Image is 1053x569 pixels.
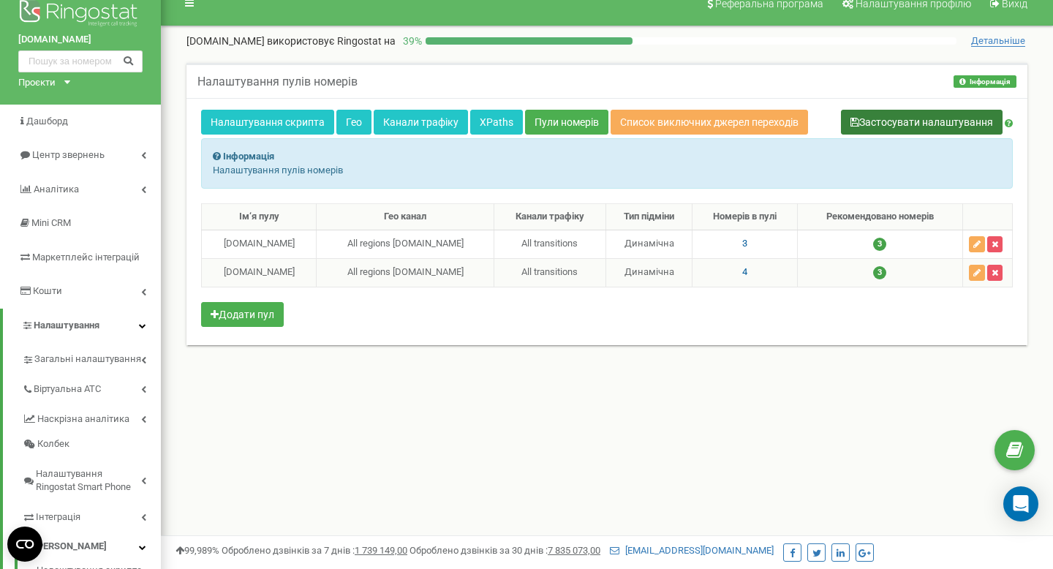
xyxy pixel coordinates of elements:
[494,230,605,258] td: All transitions
[22,402,161,432] a: Наскрізна аналітика
[355,545,407,556] u: 1 739 149,00
[525,110,608,135] a: Пули номерів
[26,116,68,127] span: Дашборд
[36,467,141,494] span: Налаштування Ringostat Smart Phone
[222,545,407,556] span: Оброблено дзвінків за 7 днів :
[396,34,426,48] p: 39 %
[37,437,69,451] span: Колбек
[317,204,494,230] th: Гео канал
[223,151,274,162] strong: Інформація
[208,265,310,279] div: [DOMAIN_NAME]
[208,237,310,251] div: [DOMAIN_NAME]
[971,35,1025,47] span: Детальніше
[692,204,797,230] th: Номерів в пулі
[873,266,886,279] span: 3
[409,545,600,556] span: Оброблено дзвінків за 30 днів :
[841,110,1003,135] button: Застосувати налаштування
[186,34,396,48] p: [DOMAIN_NAME]
[1003,486,1038,521] div: Open Intercom Messenger
[18,50,143,72] input: Пошук за номером
[470,110,523,135] a: XPaths
[37,412,129,426] span: Наскрізна аналітика
[34,540,107,554] span: [PERSON_NAME]
[36,510,80,524] span: Інтеграція
[605,204,692,230] th: Тип підміни
[742,266,747,277] span: 4
[267,35,396,47] span: використовує Ringostat на
[34,184,79,195] span: Аналiтика
[34,383,101,396] span: Віртуальна АТС
[3,309,161,343] a: Налаштування
[22,457,161,500] a: Налаштування Ringostat Smart Phone
[336,110,371,135] a: Гео
[201,110,334,135] a: Налаштування скрипта
[374,110,468,135] a: Канали трафіку
[605,230,692,258] td: Динамічна
[175,545,219,556] span: 99,989%
[742,238,747,249] span: 3
[202,204,317,230] th: Ім‘я пулу
[610,545,774,556] a: [EMAIL_ADDRESS][DOMAIN_NAME]
[317,258,494,287] td: All regions [DOMAIN_NAME]
[31,217,71,228] span: Mini CRM
[22,530,161,559] a: [PERSON_NAME]
[873,238,886,251] span: 3
[201,302,284,327] button: Додати пул
[213,164,1001,178] p: Налаштування пулів номерів
[22,432,161,457] a: Колбек
[605,258,692,287] td: Динамічна
[22,342,161,372] a: Загальні налаштування
[34,353,141,366] span: Загальні налаштування
[954,75,1016,88] button: Інформація
[494,204,605,230] th: Канали трафіку
[33,285,62,296] span: Кошти
[34,320,99,331] span: Налаштування
[18,76,56,90] div: Проєкти
[18,33,143,47] a: [DOMAIN_NAME]
[317,230,494,258] td: All regions [DOMAIN_NAME]
[22,372,161,402] a: Віртуальна АТС
[494,258,605,287] td: All transitions
[797,204,962,230] th: Рекомендовано номерів
[548,545,600,556] u: 7 835 073,00
[7,527,42,562] button: Open CMP widget
[22,500,161,530] a: Інтеграція
[32,149,105,160] span: Центр звернень
[611,110,808,135] a: Список виключних джерел переходів
[197,75,358,88] h5: Налаштування пулів номерів
[32,252,140,263] span: Маркетплейс інтеграцій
